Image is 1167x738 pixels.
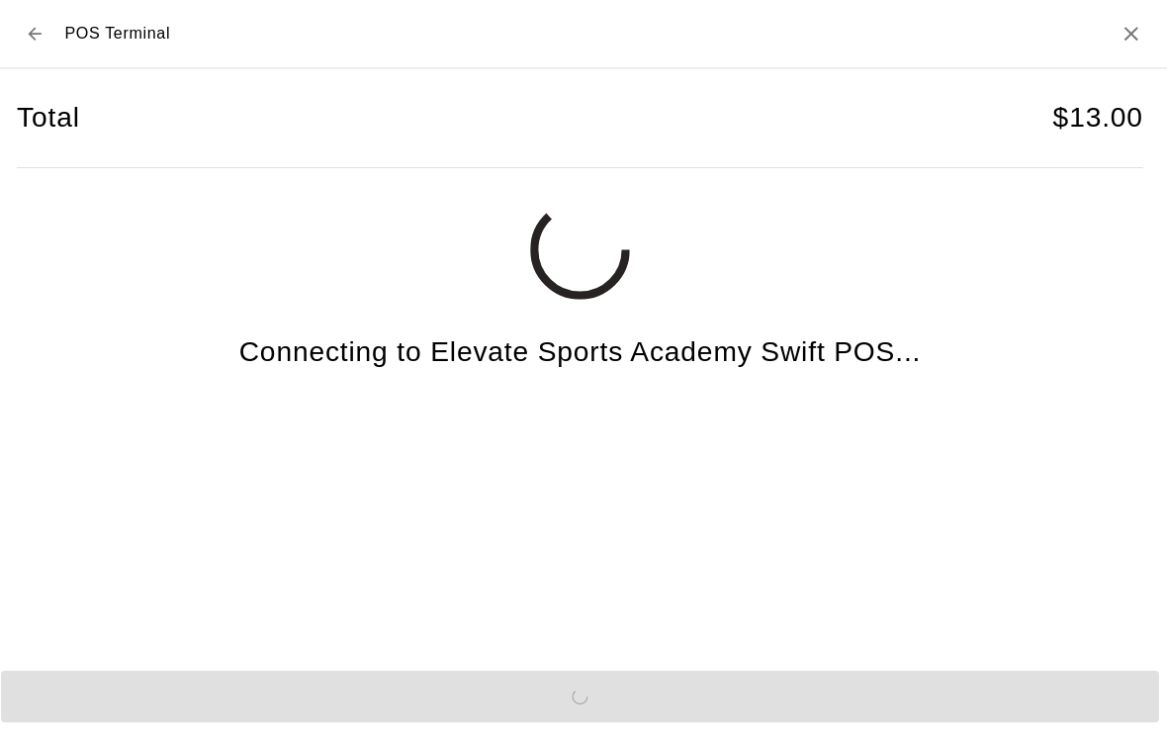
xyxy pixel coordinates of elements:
[24,16,176,51] div: POS Terminal
[244,333,922,368] h4: Connecting to Elevate Sports Academy Swift POS...
[1053,100,1143,135] h4: $ 13.00
[24,100,86,135] h4: Total
[24,16,59,51] button: Back to checkout
[1120,22,1143,46] button: Close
